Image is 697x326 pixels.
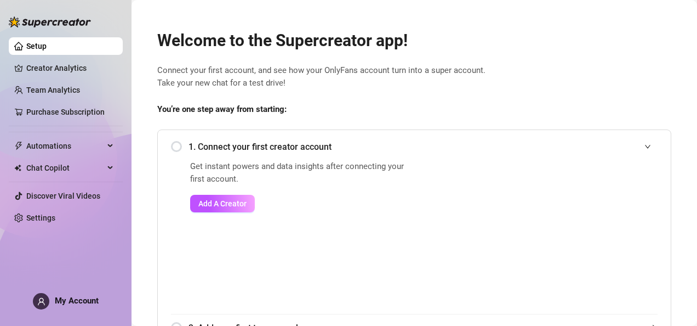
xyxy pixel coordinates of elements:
[171,133,658,160] div: 1. Connect your first creator account
[26,59,114,77] a: Creator Analytics
[26,213,55,222] a: Settings
[26,192,100,200] a: Discover Viral Videos
[14,164,21,172] img: Chat Copilot
[198,199,247,208] span: Add A Creator
[37,297,45,306] span: user
[14,142,23,150] span: thunderbolt
[188,140,658,154] span: 1. Connect your first creator account
[190,160,411,186] span: Get instant powers and data insights after connecting your first account.
[26,108,105,116] a: Purchase Subscription
[26,42,47,50] a: Setup
[190,195,411,212] a: Add A Creator
[26,86,80,94] a: Team Analytics
[26,137,104,155] span: Automations
[9,16,91,27] img: logo-BBDzfeDw.svg
[55,296,99,306] span: My Account
[157,64,671,90] span: Connect your first account, and see how your OnlyFans account turn into a super account. Take you...
[157,104,287,114] strong: You’re one step away from starting:
[26,159,104,177] span: Chat Copilot
[644,143,651,150] span: expanded
[157,30,671,51] h2: Welcome to the Supercreator app!
[438,160,658,301] iframe: Add Creators
[190,195,255,212] button: Add A Creator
